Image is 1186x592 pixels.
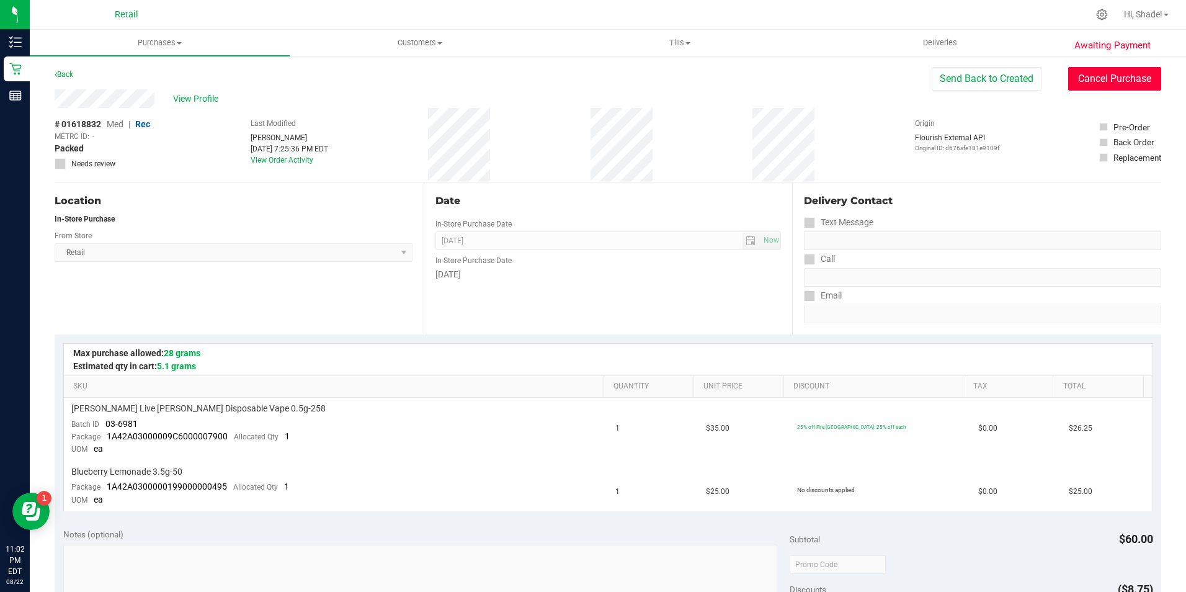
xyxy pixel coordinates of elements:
span: Needs review [71,158,115,169]
span: $0.00 [978,486,997,498]
span: 1 [284,482,289,491]
input: Format: (999) 999-9999 [804,231,1161,250]
span: Blueberry Lemonade 3.5g-50 [71,466,182,478]
span: Customers [290,37,549,48]
a: Unit Price [703,382,778,392]
span: Purchases [30,37,290,48]
div: [DATE] 7:25:36 PM EDT [251,143,328,155]
span: Hi, Shade! [1124,9,1162,19]
label: Last Modified [251,118,296,129]
span: Tills [551,37,809,48]
span: 28 grams [164,348,200,358]
span: Estimated qty in cart: [73,361,196,371]
span: $26.25 [1069,423,1092,434]
div: Back Order [1113,136,1154,148]
a: Discount [793,382,958,392]
a: Back [55,70,73,79]
span: Package [71,433,100,441]
span: Packed [55,142,84,155]
span: Package [71,483,100,491]
span: ea [94,444,103,454]
a: Tax [973,382,1048,392]
div: Location [55,194,412,209]
span: Allocated Qty [233,483,278,491]
label: Email [804,287,842,305]
span: $35.00 [706,423,729,434]
inline-svg: Retail [9,63,22,75]
span: Deliveries [906,37,974,48]
inline-svg: Reports [9,89,22,102]
div: Pre-Order [1113,121,1150,133]
span: Notes (optional) [63,529,123,539]
span: Rec [135,119,150,129]
span: Med [107,119,123,129]
span: 1A42A03000009C6000007900 [107,431,228,441]
inline-svg: Inventory [9,36,22,48]
span: 1A42A0300000199000000495 [107,482,227,491]
input: Format: (999) 999-9999 [804,268,1161,287]
span: # 01618832 [55,118,101,131]
label: Origin [915,118,935,129]
label: In-Store Purchase Date [435,255,512,266]
button: Send Back to Created [932,67,1041,91]
button: Cancel Purchase [1068,67,1161,91]
a: Tills [550,30,810,56]
div: Delivery Contact [804,194,1161,209]
span: 1 [615,423,620,434]
p: 11:02 PM EDT [6,544,24,577]
span: 1 [285,431,290,441]
a: Customers [290,30,550,56]
a: Total [1063,382,1138,392]
div: Flourish External API [915,132,999,153]
span: $0.00 [978,423,997,434]
span: 25% off Fire [GEOGRAPHIC_DATA]: 25% off each [797,424,906,430]
strong: In-Store Purchase [55,215,115,223]
span: Batch ID [71,420,99,429]
a: Quantity [613,382,689,392]
div: [DATE] [435,268,782,281]
span: Allocated Qty [234,433,279,441]
span: [PERSON_NAME] Live [PERSON_NAME] Disposable Vape 0.5g-258 [71,403,326,415]
a: Deliveries [810,30,1070,56]
p: Original ID: d676afe181e9109f [915,143,999,153]
span: 5.1 grams [157,361,196,371]
span: $60.00 [1119,532,1153,545]
label: Text Message [804,213,873,231]
span: Subtotal [790,534,820,544]
span: | [128,119,130,129]
span: UOM [71,445,87,454]
span: $25.00 [1069,486,1092,498]
a: Purchases [30,30,290,56]
div: Replacement [1113,151,1161,164]
a: SKU [73,382,599,392]
span: UOM [71,496,87,505]
label: In-Store Purchase Date [435,218,512,230]
span: No discounts applied [797,487,855,493]
span: View Profile [173,92,223,105]
span: ea [94,495,103,505]
div: Date [435,194,782,209]
span: Awaiting Payment [1074,38,1151,53]
div: Manage settings [1094,9,1110,20]
input: Promo Code [790,555,886,574]
label: From Store [55,230,92,241]
span: 1 [615,486,620,498]
span: METRC ID: [55,131,89,142]
span: 03-6981 [105,419,138,429]
p: 08/22 [6,577,24,586]
iframe: Resource center [12,493,50,530]
a: View Order Activity [251,156,313,164]
iframe: Resource center unread badge [37,491,51,506]
span: - [92,131,94,142]
div: [PERSON_NAME] [251,132,328,143]
label: Call [804,250,835,268]
span: Retail [115,9,138,20]
span: Max purchase allowed: [73,348,200,358]
span: $25.00 [706,486,729,498]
